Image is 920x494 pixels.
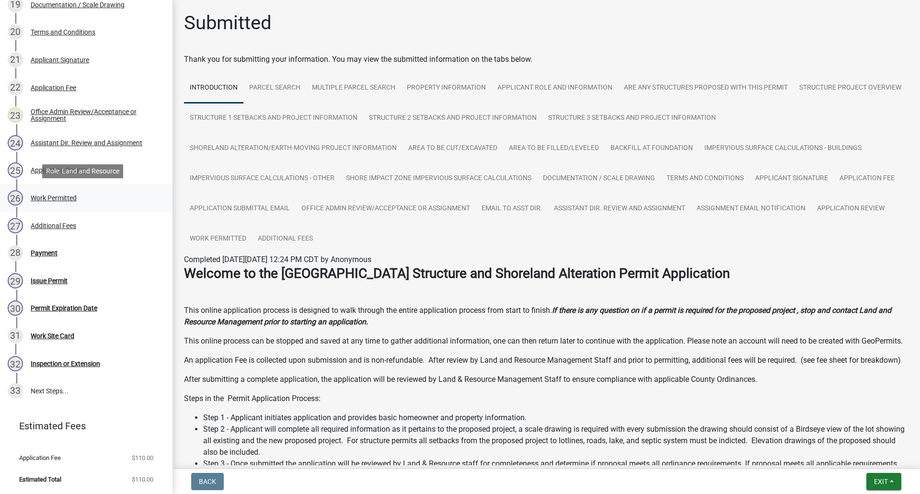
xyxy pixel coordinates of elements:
[8,190,23,206] div: 26
[184,393,908,404] p: Steps in the Permit Application Process:
[605,133,699,164] a: Backfill at foundation
[8,24,23,40] div: 20
[8,52,23,68] div: 21
[132,476,153,483] span: $110.00
[19,476,61,483] span: Estimated Total
[306,73,401,103] a: Multiple Parcel Search
[31,305,97,311] div: Permit Expiration Date
[8,383,23,399] div: 33
[8,416,157,436] a: Estimated Fees
[31,139,142,146] div: Assistant Dir. Review and Assignment
[184,305,908,328] p: This online application process is designed to walk through the entire application process from s...
[8,135,23,150] div: 24
[31,195,77,201] div: Work Permitted
[184,335,908,347] p: This online process can be stopped and saved at any time to gather additional information, one ca...
[8,328,23,344] div: 31
[296,194,476,224] a: Office Admin Review/Acceptance or Assignment
[793,73,907,103] a: Structure Project Overview
[8,300,23,316] div: 30
[199,478,216,485] span: Back
[19,455,61,461] span: Application Fee
[252,224,319,254] a: Additional Fees
[340,163,537,194] a: Shore Impact Zone Impervious Surface Calculations
[31,222,76,229] div: Additional Fees
[8,80,23,95] div: 22
[203,424,908,458] li: Step 2 - Applicant will complete all required information as it pertains to the proposed project,...
[184,374,908,385] p: After submitting a complete application, the application will be reviewed by Land & Resource Mana...
[31,250,57,256] div: Payment
[402,133,503,164] a: Area to be Cut/Excavated
[661,163,749,194] a: Terms and Conditions
[132,455,153,461] span: $110.00
[31,84,76,91] div: Application Fee
[31,277,68,284] div: Issue Permit
[31,57,89,63] div: Applicant Signature
[618,73,793,103] a: Are any Structures Proposed with this Permit
[184,306,891,326] strong: If there is any question on if a permit is required for the proposed project , stop and contact L...
[8,356,23,371] div: 32
[203,412,908,424] li: Step 1 - Applicant initiates application and provides basic homeowner and property information.
[834,163,900,194] a: Application Fee
[8,218,23,233] div: 27
[8,162,23,178] div: 25
[31,333,74,339] div: Work Site Card
[31,108,157,122] div: Office Admin Review/Acceptance or Assignment
[184,265,730,281] strong: Welcome to the [GEOGRAPHIC_DATA] Structure and Shoreland Alteration Permit Application
[184,163,340,194] a: Impervious Surface Calculations - Other
[866,473,901,490] button: Exit
[184,194,296,224] a: Application Submittal Email
[184,255,371,264] span: Completed [DATE][DATE] 12:24 PM CDT by Anonymous
[31,1,125,8] div: Documentation / Scale Drawing
[548,194,691,224] a: Assistant Dir. Review and Assignment
[401,73,492,103] a: Property Information
[8,107,23,123] div: 23
[31,167,87,173] div: Application Review
[874,478,888,485] span: Exit
[184,103,363,134] a: Structure 1 Setbacks and project information
[184,355,908,366] p: An application Fee is collected upon submission and is non-refundable. After review by Land and R...
[8,273,23,288] div: 29
[42,164,123,178] div: Role: Land and Resource
[191,473,224,490] button: Back
[476,194,548,224] a: Email to Asst Dir.
[699,133,867,164] a: Impervious Surface Calculations - Buildings
[691,194,811,224] a: Assignment Email Notification
[542,103,722,134] a: Structure 3 Setbacks and project information
[203,458,908,481] li: Step 3 - Once submitted the application will be reviewed by Land & Resource staff for completenes...
[184,54,908,65] div: Thank you for submitting your information. You may view the submitted information on the tabs below.
[537,163,661,194] a: Documentation / Scale Drawing
[184,73,243,103] a: Introduction
[184,224,252,254] a: Work Permitted
[492,73,618,103] a: Applicant Role and Information
[184,11,272,34] h1: Submitted
[503,133,605,164] a: Area to be Filled/Leveled
[31,29,95,35] div: Terms and Conditions
[749,163,834,194] a: Applicant Signature
[31,360,100,367] div: Inspection or Extension
[8,245,23,261] div: 28
[243,73,306,103] a: Parcel search
[811,194,890,224] a: Application Review
[363,103,542,134] a: Structure 2 Setbacks and project information
[184,133,402,164] a: Shoreland Alteration/Earth-Moving Project Information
